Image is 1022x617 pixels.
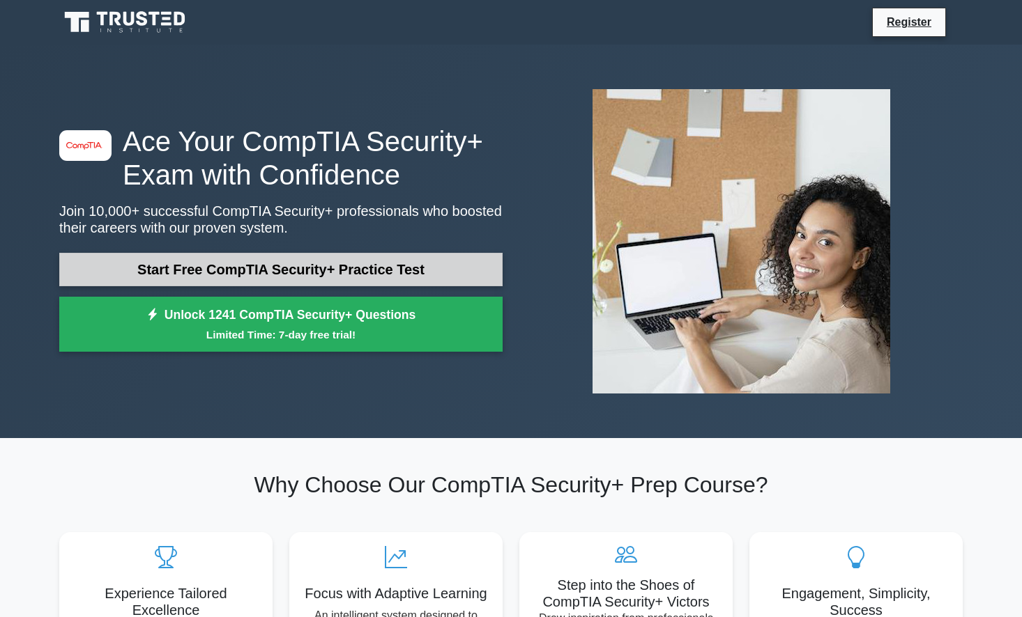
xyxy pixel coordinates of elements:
[531,577,722,610] h5: Step into the Shoes of CompTIA Security+ Victors
[59,253,503,286] a: Start Free CompTIA Security+ Practice Test
[59,471,963,498] h2: Why Choose Our CompTIA Security+ Prep Course?
[300,585,491,602] h5: Focus with Adaptive Learning
[878,13,940,31] a: Register
[59,297,503,352] a: Unlock 1241 CompTIA Security+ QuestionsLimited Time: 7-day free trial!
[77,327,485,343] small: Limited Time: 7-day free trial!
[59,125,503,192] h1: Ace Your CompTIA Security+ Exam with Confidence
[59,203,503,236] p: Join 10,000+ successful CompTIA Security+ professionals who boosted their careers with our proven...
